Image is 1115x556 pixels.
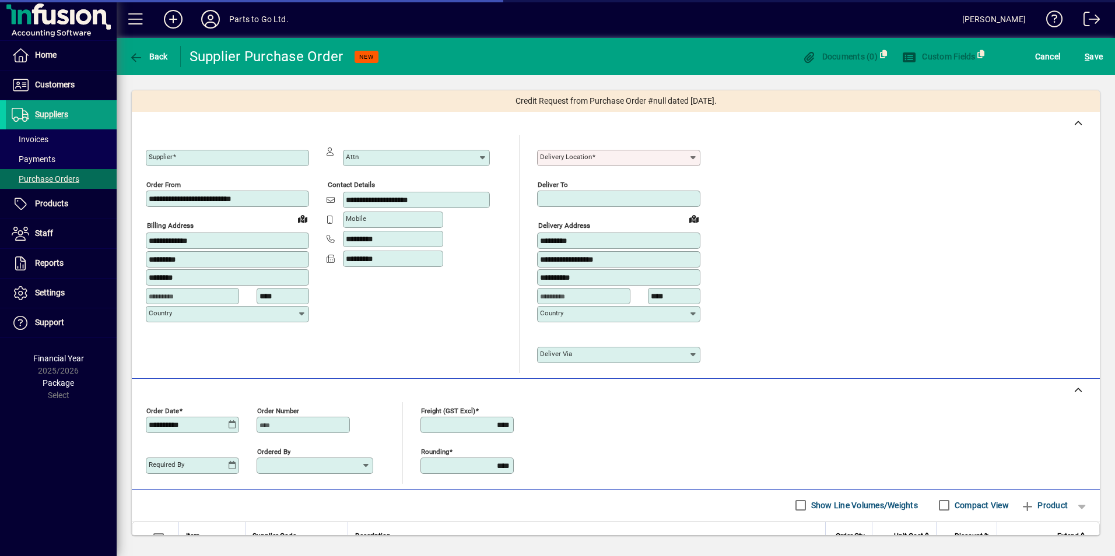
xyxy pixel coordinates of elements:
[257,447,290,455] mat-label: Ordered by
[6,249,117,278] a: Reports
[43,378,74,388] span: Package
[6,189,117,219] a: Products
[6,41,117,70] a: Home
[899,46,979,67] button: Custom Fields
[1082,46,1106,67] button: Save
[1035,47,1061,66] span: Cancel
[129,52,168,61] span: Back
[186,530,200,543] span: Item
[685,209,703,228] a: View on map
[346,153,359,161] mat-label: Attn
[6,129,117,149] a: Invoices
[6,149,117,169] a: Payments
[35,199,68,208] span: Products
[952,499,1009,511] label: Compact View
[799,46,881,67] button: Documents (0)
[253,530,296,543] span: Supplier Code
[12,135,48,144] span: Invoices
[1057,530,1085,543] span: Extend $
[149,153,173,161] mat-label: Supplier
[35,110,68,119] span: Suppliers
[6,308,117,337] a: Support
[962,10,1026,29] div: [PERSON_NAME]
[6,71,117,100] a: Customers
[146,406,179,414] mat-label: Order date
[1015,495,1074,516] button: Product
[12,174,79,184] span: Purchase Orders
[1021,496,1068,515] span: Product
[1085,52,1089,61] span: S
[421,406,475,414] mat-label: Freight (GST excl)
[346,214,366,223] mat-label: Mobile
[540,350,572,358] mat-label: Deliver via
[955,530,990,543] span: Discount %
[802,52,878,61] span: Documents (0)
[35,50,57,59] span: Home
[836,530,865,543] span: Order Qty
[35,258,64,268] span: Reports
[35,80,75,89] span: Customers
[35,228,53,238] span: Staff
[155,9,192,30] button: Add
[293,209,312,228] a: View on map
[538,181,568,189] mat-label: Deliver To
[540,153,592,161] mat-label: Delivery Location
[229,10,289,29] div: Parts to Go Ltd.
[894,530,929,543] span: Unit Cost $
[33,354,84,363] span: Financial Year
[421,447,449,455] mat-label: Rounding
[6,169,117,189] a: Purchase Orders
[6,279,117,308] a: Settings
[1075,2,1100,40] a: Logout
[117,46,181,67] app-page-header-button: Back
[35,318,64,327] span: Support
[149,309,172,317] mat-label: Country
[540,309,563,317] mat-label: Country
[902,52,976,61] span: Custom Fields
[809,499,918,511] label: Show Line Volumes/Weights
[190,47,343,66] div: Supplier Purchase Order
[149,460,184,469] mat-label: Required by
[355,530,391,543] span: Description
[1037,2,1063,40] a: Knowledge Base
[359,53,374,61] span: NEW
[12,154,55,164] span: Payments
[126,46,171,67] button: Back
[35,288,65,297] span: Settings
[192,9,229,30] button: Profile
[1085,47,1103,66] span: ave
[6,219,117,248] a: Staff
[257,406,299,414] mat-label: Order number
[1032,46,1064,67] button: Cancel
[516,95,717,107] span: Credit Request from Purchase Order #null dated [DATE].
[146,181,181,189] mat-label: Order from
